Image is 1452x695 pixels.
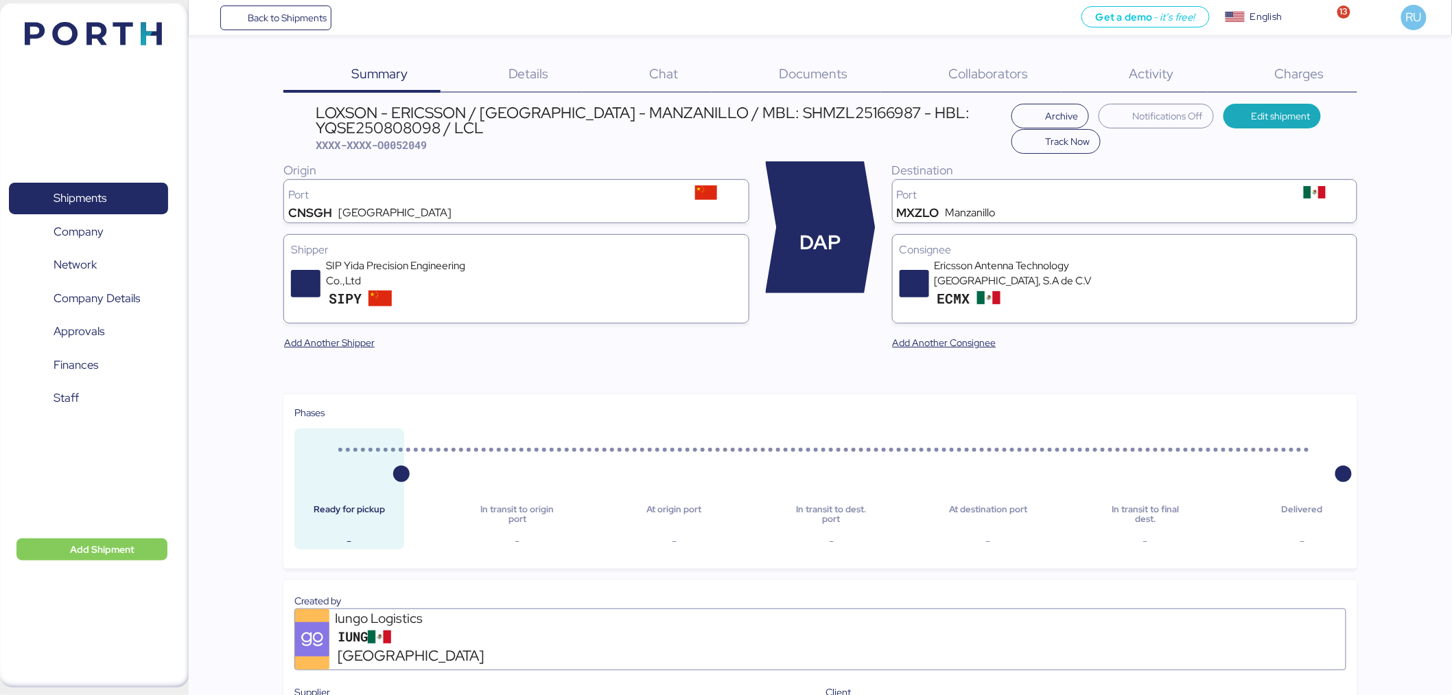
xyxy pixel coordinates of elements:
div: - [631,533,718,549]
div: Port [897,190,1277,201]
span: Documents [780,65,848,82]
div: In transit to dest. port [787,505,875,525]
span: RU [1406,8,1422,26]
div: At origin port [631,505,718,525]
a: Company [9,216,168,248]
span: Chat [650,65,679,82]
button: Add Another Consignee [882,330,1007,355]
span: Notifications Off [1133,108,1203,124]
div: [GEOGRAPHIC_DATA] [338,207,452,218]
button: Edit shipment [1223,104,1322,128]
div: - [305,533,393,549]
div: In transit to origin port [473,505,561,525]
span: Add Shipment [70,541,134,558]
div: Ericsson Antenna Technology [GEOGRAPHIC_DATA], S.A de C.V [935,258,1099,288]
div: SIP Yida Precision Engineering Co.,Ltd [326,258,491,288]
div: LOXSON - ERICSSON / [GEOGRAPHIC_DATA] - MANZANILLO / MBL: SHMZL25166987 - HBL: YQSE250808098 / LCL [316,105,1005,136]
div: Created by [294,593,1346,608]
span: Collaborators [949,65,1029,82]
div: Ready for pickup [305,505,393,525]
div: At destination port [944,505,1032,525]
div: - [1101,533,1189,549]
span: Track Now [1045,133,1090,150]
span: Staff [54,388,79,408]
div: MXZLO [897,207,939,218]
span: Add Another Shipper [284,334,375,351]
div: CNSGH [288,207,332,218]
div: - [1258,533,1346,549]
span: Approvals [54,321,104,341]
a: Back to Shipments [220,5,332,30]
span: Network [54,255,97,275]
span: Archive [1045,108,1078,124]
div: In transit to final dest. [1101,505,1189,525]
a: Staff [9,383,168,414]
div: - [787,533,875,549]
button: Add Another Shipper [273,330,386,355]
span: Shipments [54,188,106,208]
button: Archive [1011,104,1090,128]
div: Consignee [900,242,1350,258]
a: Finances [9,350,168,381]
div: Phases [294,405,1346,420]
a: Company Details [9,283,168,315]
div: Delivered [1258,505,1346,525]
button: Notifications Off [1099,104,1214,128]
span: Company [54,222,104,242]
span: Company Details [54,288,140,308]
span: Back to Shipments [248,10,327,26]
div: - [473,533,561,549]
button: Add Shipment [16,538,167,560]
div: Destination [892,161,1357,179]
span: Details [508,65,549,82]
span: DAP [800,228,841,258]
a: Approvals [9,316,168,347]
span: Activity [1129,65,1174,82]
span: Edit shipment [1251,108,1310,124]
div: Port [288,190,668,201]
span: [GEOGRAPHIC_DATA] [338,645,484,667]
span: Charges [1275,65,1324,82]
div: Iungo Logistics [335,609,500,628]
div: Shipper [291,242,741,258]
button: Track Now [1011,129,1101,154]
a: Network [9,249,168,281]
button: Menu [197,6,220,30]
span: Add Another Consignee [893,334,996,351]
span: Finances [54,355,98,375]
span: XXXX-XXXX-O0052049 [316,138,427,152]
div: Manzanillo [945,207,995,218]
span: Summary [351,65,408,82]
div: English [1250,10,1282,24]
a: Shipments [9,183,168,214]
div: Origin [283,161,749,179]
div: - [944,533,1032,549]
